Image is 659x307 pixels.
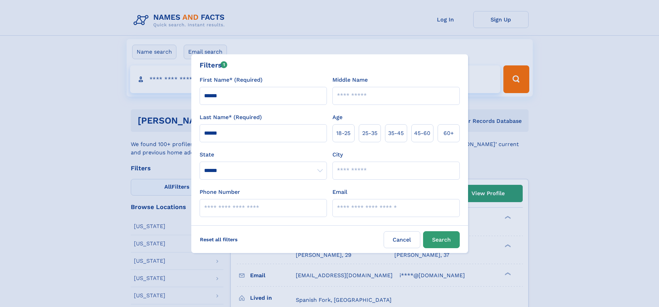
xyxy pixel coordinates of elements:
[195,231,242,248] label: Reset all filters
[332,76,368,84] label: Middle Name
[200,151,327,159] label: State
[384,231,420,248] label: Cancel
[332,188,347,196] label: Email
[414,129,430,137] span: 45‑60
[443,129,454,137] span: 60+
[200,113,262,121] label: Last Name* (Required)
[200,60,228,70] div: Filters
[423,231,460,248] button: Search
[388,129,404,137] span: 35‑45
[362,129,377,137] span: 25‑35
[200,188,240,196] label: Phone Number
[336,129,350,137] span: 18‑25
[332,151,343,159] label: City
[200,76,263,84] label: First Name* (Required)
[332,113,342,121] label: Age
